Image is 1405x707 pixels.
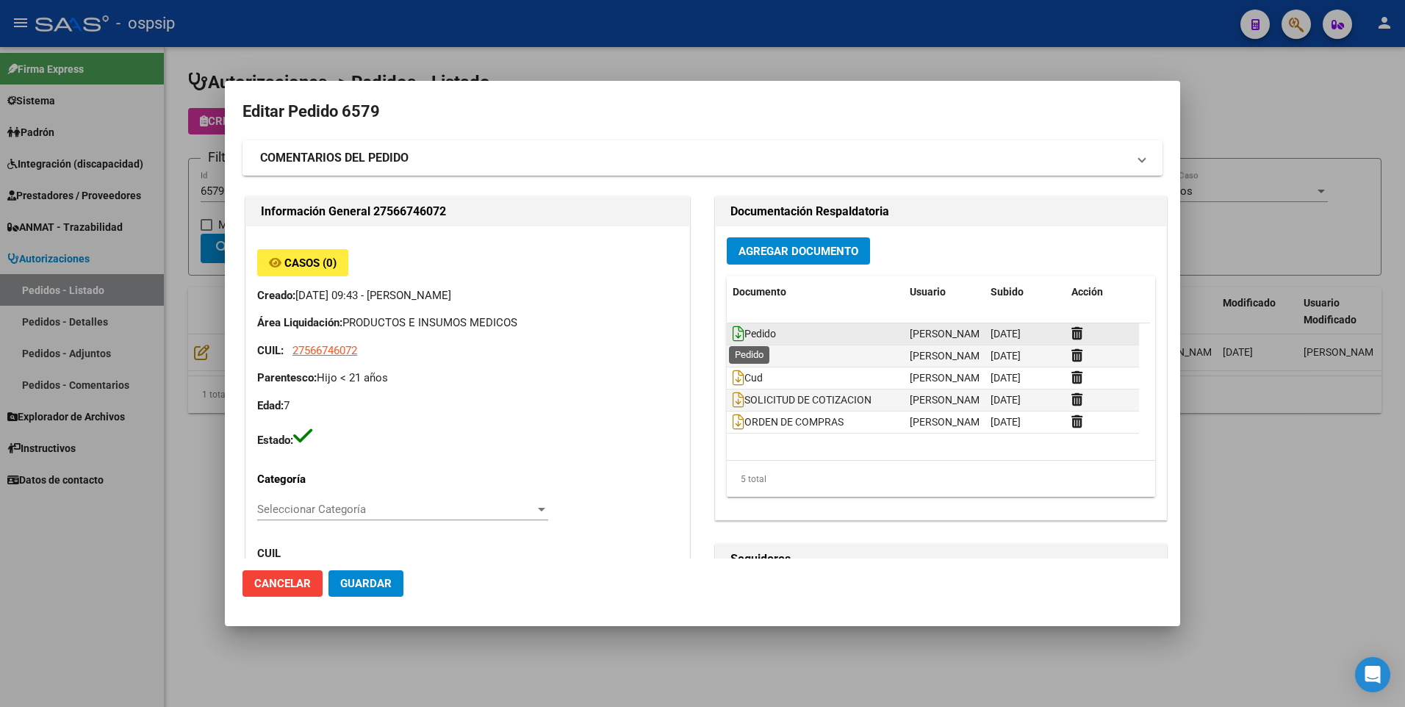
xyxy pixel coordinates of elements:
[730,203,1151,220] h2: Documentación Respaldatoria
[257,371,317,384] strong: Parentesco:
[991,328,1021,340] span: [DATE]
[1066,276,1139,308] datatable-header-cell: Acción
[739,245,858,258] span: Agregar Documento
[727,237,870,265] button: Agregar Documento
[257,249,348,276] button: Casos (0)
[340,577,392,590] span: Guardar
[260,149,409,167] strong: COMENTARIOS DEL PEDIDO
[242,570,323,597] button: Cancelar
[1355,657,1390,692] div: Open Intercom Messenger
[257,370,678,387] p: Hijo < 21 años
[733,286,786,298] span: Documento
[257,289,295,302] strong: Creado:
[910,286,946,298] span: Usuario
[910,372,988,384] span: [PERSON_NAME]
[730,550,1151,568] h2: Seguidores
[257,316,342,329] strong: Área Liquidación:
[257,398,678,414] p: 7
[257,471,384,488] p: Categoría
[261,203,675,220] h2: Información General 27566746072
[257,503,535,516] span: Seleccionar Categoría
[284,256,337,270] span: Casos (0)
[257,344,284,357] strong: CUIL:
[991,394,1021,406] span: [DATE]
[257,315,678,331] p: PRODUCTOS E INSUMOS MEDICOS
[242,140,1163,176] mat-expansion-panel-header: COMENTARIOS DEL PEDIDO
[910,350,988,362] span: [PERSON_NAME]
[727,461,1155,498] div: 5 total
[257,434,293,447] strong: Estado:
[257,287,678,304] p: [DATE] 09:43 - [PERSON_NAME]
[328,570,403,597] button: Guardar
[991,350,1021,362] span: [DATE]
[991,372,1021,384] span: [DATE]
[292,344,357,357] span: 27566746072
[242,98,1163,126] h2: Editar Pedido 6579
[257,545,384,562] p: CUIL
[727,276,904,308] datatable-header-cell: Documento
[733,416,844,428] span: ORDEN DE COMPRAS
[991,416,1021,428] span: [DATE]
[910,394,988,406] span: [PERSON_NAME]
[1071,286,1103,298] span: Acción
[733,394,872,406] span: SOLICITUD DE COTIZACION
[910,416,988,428] span: [PERSON_NAME]
[257,399,284,412] strong: Edad:
[733,328,776,340] span: Pedido
[985,276,1066,308] datatable-header-cell: Subido
[733,372,763,384] span: Cud
[904,276,985,308] datatable-header-cell: Usuario
[254,577,311,590] span: Cancelar
[991,286,1024,298] span: Subido
[733,350,759,362] span: Dni
[910,328,988,340] span: [PERSON_NAME]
